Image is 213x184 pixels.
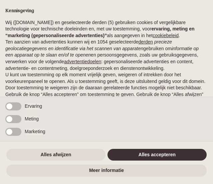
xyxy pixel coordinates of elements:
[139,39,153,45] button: derden
[6,165,207,177] button: Meer informatie
[5,8,208,14] h2: Kennisgeving
[5,91,208,104] p: Gebruik de knop “Alles accepteren” om toestemming te geven. Gebruik de knop “Alles afwijzen” om d...
[5,26,195,38] strong: ervaring, meting en “marketing (gepersonaliseerde advertenties)”
[5,19,208,39] p: Wij ([DOMAIN_NAME]) en geselecteerde derden (5) gebruiken cookies of vergelijkbare technologie vo...
[5,72,208,91] p: U kunt uw toestemming op elk moment vrijelijk geven, weigeren of intrekken door het voorkeurenpan...
[25,128,45,135] span: Marketing
[5,39,172,51] em: precieze geolocatiegegevens en identificatie via het scannen van apparaten
[5,39,208,72] p: Ten aanzien van advertenties kunnen wij en 1054 geselecteerde gebruiken om en persoonsgegevens, z...
[25,103,42,110] span: Ervaring
[108,149,207,161] button: Alles accepteren
[6,149,105,161] button: Alles afwijzen
[64,59,101,65] button: advertentiedoelen
[25,116,39,122] span: Meting
[153,33,179,38] a: cookiebeleid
